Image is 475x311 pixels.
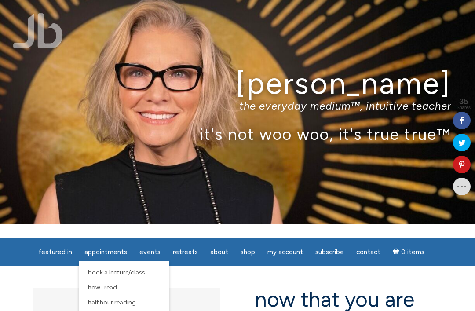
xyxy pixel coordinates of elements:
[310,244,349,261] a: Subscribe
[84,280,164,295] a: How I Read
[13,13,63,48] img: Jamie Butler. The Everyday Medium
[356,248,380,256] span: Contact
[315,248,344,256] span: Subscribe
[457,98,471,106] span: 35
[351,244,386,261] a: Contact
[262,244,308,261] a: My Account
[38,248,72,256] span: featured in
[205,244,234,261] a: About
[24,67,451,100] h1: [PERSON_NAME]
[88,269,145,276] span: Book a Lecture/Class
[173,248,198,256] span: Retreats
[24,99,451,112] p: the everyday medium™, intuitive teacher
[84,265,164,280] a: Book a Lecture/Class
[24,124,451,143] p: it's not woo woo, it's true true™
[139,248,161,256] span: Events
[387,243,430,261] a: Cart0 items
[134,244,166,261] a: Events
[267,248,303,256] span: My Account
[168,244,203,261] a: Retreats
[84,295,164,310] a: Half Hour Reading
[88,299,136,306] span: Half Hour Reading
[33,244,77,261] a: featured in
[210,248,228,256] span: About
[457,106,471,110] span: Shares
[88,284,117,291] span: How I Read
[241,248,255,256] span: Shop
[401,249,424,256] span: 0 items
[84,248,127,256] span: Appointments
[235,244,260,261] a: Shop
[393,248,401,256] i: Cart
[79,244,132,261] a: Appointments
